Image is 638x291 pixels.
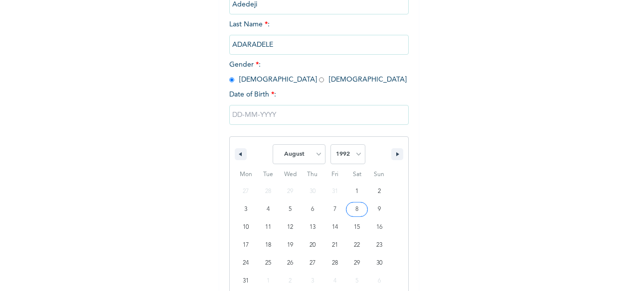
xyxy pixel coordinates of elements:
button: 9 [368,200,390,218]
button: 4 [257,200,280,218]
button: 22 [346,236,368,254]
button: 2 [368,183,390,200]
span: 20 [310,236,316,254]
button: 3 [235,200,257,218]
button: 14 [323,218,346,236]
span: Fri [323,167,346,183]
button: 16 [368,218,390,236]
button: 7 [323,200,346,218]
button: 11 [257,218,280,236]
span: 12 [287,218,293,236]
span: Thu [302,167,324,183]
button: 17 [235,236,257,254]
button: 25 [257,254,280,272]
span: 10 [243,218,249,236]
input: Enter your last name [229,35,409,55]
span: 21 [332,236,338,254]
button: 27 [302,254,324,272]
span: 18 [265,236,271,254]
button: 15 [346,218,368,236]
span: Last Name : [229,21,409,48]
button: 13 [302,218,324,236]
span: 15 [354,218,360,236]
span: 26 [287,254,293,272]
button: 1 [346,183,368,200]
button: 23 [368,236,390,254]
span: 29 [354,254,360,272]
span: 31 [243,272,249,290]
button: 26 [279,254,302,272]
button: 29 [346,254,368,272]
span: 5 [289,200,292,218]
span: 30 [376,254,382,272]
span: Mon [235,167,257,183]
span: 1 [355,183,358,200]
span: 16 [376,218,382,236]
span: 4 [267,200,270,218]
span: 2 [378,183,381,200]
button: 28 [323,254,346,272]
span: 14 [332,218,338,236]
span: 17 [243,236,249,254]
span: 24 [243,254,249,272]
span: 11 [265,218,271,236]
span: 6 [311,200,314,218]
span: 28 [332,254,338,272]
button: 6 [302,200,324,218]
span: Date of Birth : [229,90,276,100]
span: 3 [244,200,247,218]
span: 8 [355,200,358,218]
button: 5 [279,200,302,218]
button: 19 [279,236,302,254]
span: Gender : [DEMOGRAPHIC_DATA] [DEMOGRAPHIC_DATA] [229,61,407,83]
button: 10 [235,218,257,236]
span: Sat [346,167,368,183]
button: 12 [279,218,302,236]
button: 31 [235,272,257,290]
input: DD-MM-YYYY [229,105,409,125]
span: 13 [310,218,316,236]
span: 22 [354,236,360,254]
button: 18 [257,236,280,254]
span: Sun [368,167,390,183]
button: 24 [235,254,257,272]
span: 7 [333,200,336,218]
button: 30 [368,254,390,272]
span: 9 [378,200,381,218]
span: 27 [310,254,316,272]
button: 20 [302,236,324,254]
span: 23 [376,236,382,254]
span: Tue [257,167,280,183]
span: 25 [265,254,271,272]
span: Wed [279,167,302,183]
button: 8 [346,200,368,218]
span: 19 [287,236,293,254]
button: 21 [323,236,346,254]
